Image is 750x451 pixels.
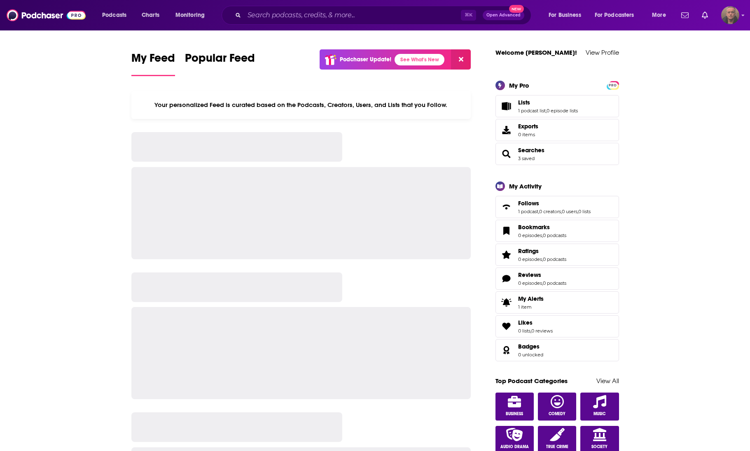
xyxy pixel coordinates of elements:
span: , [538,209,539,214]
span: For Business [549,9,581,21]
p: Podchaser Update! [340,56,391,63]
span: 0 items [518,132,538,137]
div: Search podcasts, credits, & more... [229,6,539,25]
img: Podchaser - Follow, Share and Rate Podcasts [7,7,86,23]
a: Searches [498,148,515,160]
span: ⌘ K [461,10,476,21]
span: , [542,256,543,262]
span: Ratings [518,247,539,255]
input: Search podcasts, credits, & more... [244,9,461,22]
span: , [577,209,578,214]
a: Likes [518,319,553,326]
span: Searches [495,143,619,165]
a: Badges [518,343,543,350]
span: Exports [498,124,515,136]
a: Reviews [498,273,515,284]
span: Badges [518,343,540,350]
span: Reviews [518,271,541,279]
button: Open AdvancedNew [483,10,524,20]
span: Music [593,411,605,416]
span: 1 item [518,304,544,310]
a: Show notifications dropdown [699,8,711,22]
span: My Alerts [518,295,544,302]
a: 0 episodes [518,280,542,286]
span: Logged in as scottlester1 [721,6,739,24]
span: Popular Feed [185,51,255,70]
a: 0 podcasts [543,232,566,238]
a: Welcome [PERSON_NAME]! [495,49,577,56]
a: 0 podcasts [543,280,566,286]
div: My Activity [509,182,542,190]
span: Bookmarks [518,223,550,231]
a: Follows [498,201,515,213]
a: Bookmarks [518,223,566,231]
span: My Feed [131,51,175,70]
button: open menu [96,9,137,22]
span: Charts [142,9,159,21]
a: Likes [498,321,515,332]
span: Lists [495,95,619,117]
a: View Profile [586,49,619,56]
a: Follows [518,200,591,207]
img: User Profile [721,6,739,24]
a: Badges [498,344,515,356]
a: 0 podcasts [543,256,566,262]
span: Follows [495,196,619,218]
a: See What's New [395,54,444,65]
span: Exports [518,123,538,130]
a: 0 lists [518,328,530,334]
a: Searches [518,146,544,154]
span: Society [591,444,607,449]
a: Exports [495,119,619,141]
a: Charts [136,9,164,22]
button: open menu [543,9,591,22]
a: 0 episodes [518,256,542,262]
a: 0 creators [539,209,561,214]
a: Lists [498,100,515,112]
span: Ratings [495,244,619,266]
a: My Feed [131,51,175,76]
span: , [542,280,543,286]
span: Comedy [549,411,565,416]
a: 0 reviews [531,328,553,334]
span: More [652,9,666,21]
span: Podcasts [102,9,126,21]
a: View All [596,377,619,385]
a: 0 episode lists [547,108,578,114]
span: Lists [518,99,530,106]
span: Monitoring [175,9,205,21]
button: open menu [170,9,215,22]
span: , [561,209,562,214]
button: open menu [646,9,676,22]
a: Ratings [518,247,566,255]
span: Open Advanced [486,13,521,17]
a: Bookmarks [498,225,515,237]
a: Lists [518,99,578,106]
button: Show profile menu [721,6,739,24]
a: PRO [608,81,618,88]
span: Follows [518,200,539,207]
a: Popular Feed [185,51,255,76]
span: Badges [495,339,619,361]
span: Business [506,411,523,416]
a: 1 podcast list [518,108,546,114]
a: 3 saved [518,156,535,161]
span: Likes [495,315,619,337]
a: Comedy [538,393,577,421]
a: 0 users [562,209,577,214]
a: Ratings [498,249,515,260]
a: Business [495,393,534,421]
span: For Podcasters [595,9,634,21]
span: Bookmarks [495,220,619,242]
a: Music [580,393,619,421]
span: Likes [518,319,533,326]
span: My Alerts [498,297,515,308]
span: , [542,232,543,238]
span: , [530,328,531,334]
span: Audio Drama [500,444,529,449]
a: Reviews [518,271,566,279]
